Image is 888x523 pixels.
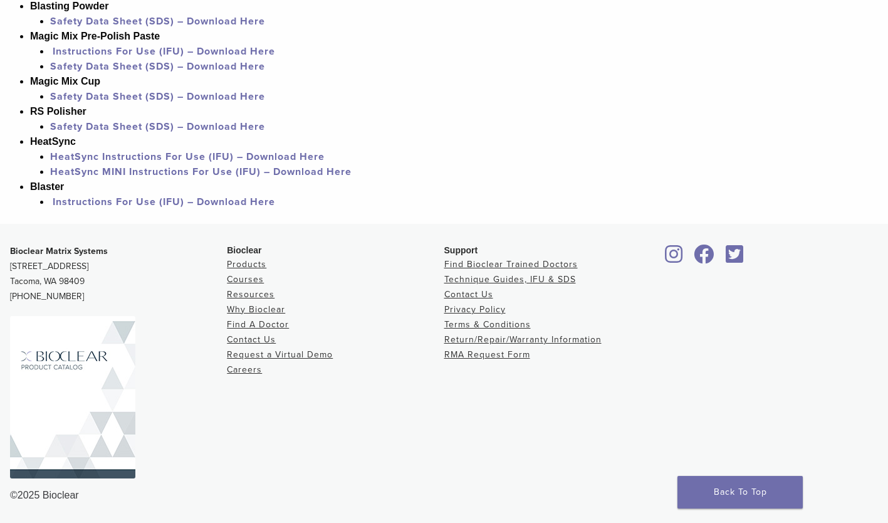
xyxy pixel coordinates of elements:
img: Bioclear [10,316,135,478]
strong: Blasting Powder [30,1,108,11]
strong: Magic Mix Cup [30,76,100,87]
a: Safety Data Sheet (SDS) – Download Here [50,15,265,28]
div: ©2025 Bioclear [10,488,878,503]
a: Resources [227,289,274,300]
a: Terms & Conditions [444,319,531,330]
a: Bioclear [721,252,748,265]
strong: Bioclear Matrix Systems [10,246,108,256]
a: HeatSync MINI Instructions For Use (IFU) – Download Here [50,166,352,178]
strong: HeatSync [30,136,76,147]
strong: Magic Mix Pre-Polish Paste [30,31,160,41]
a: Contact Us [227,334,276,345]
a: Bioclear [661,252,687,265]
strong: Blaster [30,181,64,192]
a: Safety Data Sheet (SDS) – Download Here [50,60,265,73]
a: Return/Repair/Warranty Information [444,334,602,345]
a: Safety Data Sheet (SDS) – Download Here [50,120,265,133]
a: Courses [227,274,264,285]
p: [STREET_ADDRESS] Tacoma, WA 98409 [PHONE_NUMBER] [10,244,227,304]
span: Bioclear [227,245,261,255]
a: Safety Data Sheet (SDS) – Download Here [50,90,265,103]
a: Contact Us [444,289,493,300]
a: RMA Request Form [444,349,530,360]
a: Back To Top [677,476,803,509]
a: Why Bioclear [227,304,285,315]
a: HeatSync Instructions For Use (IFU) – Download Here [50,151,325,163]
strong: RS Polisher [30,106,86,117]
a: Careers [227,364,262,375]
a: Find A Doctor [227,319,289,330]
a: Privacy Policy [444,304,506,315]
a: Find Bioclear Trained Doctors [444,259,578,270]
a: Instructions For Use (IFU) – Download Here [53,45,275,58]
span: Support [444,245,478,255]
a: Instructions For Use (IFU) – Download Here [53,196,275,208]
a: Technique Guides, IFU & SDS [444,274,576,285]
a: Request a Virtual Demo [227,349,333,360]
a: Bioclear [690,252,719,265]
a: Products [227,259,266,270]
